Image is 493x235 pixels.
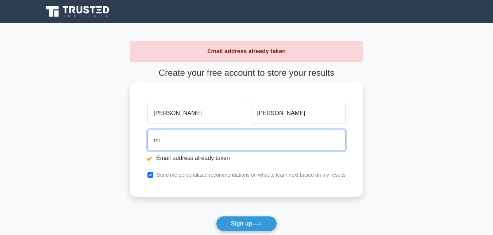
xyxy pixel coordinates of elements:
input: First name [147,103,242,124]
label: Send me personalized recommendations on what to learn next based on my results [157,172,346,178]
input: Last name [251,103,346,124]
input: Email [147,130,346,151]
button: Sign up [216,216,277,231]
h4: Create your free account to store your results [130,68,363,78]
strong: Email address already taken [207,48,286,54]
li: Email address already taken [147,154,346,162]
